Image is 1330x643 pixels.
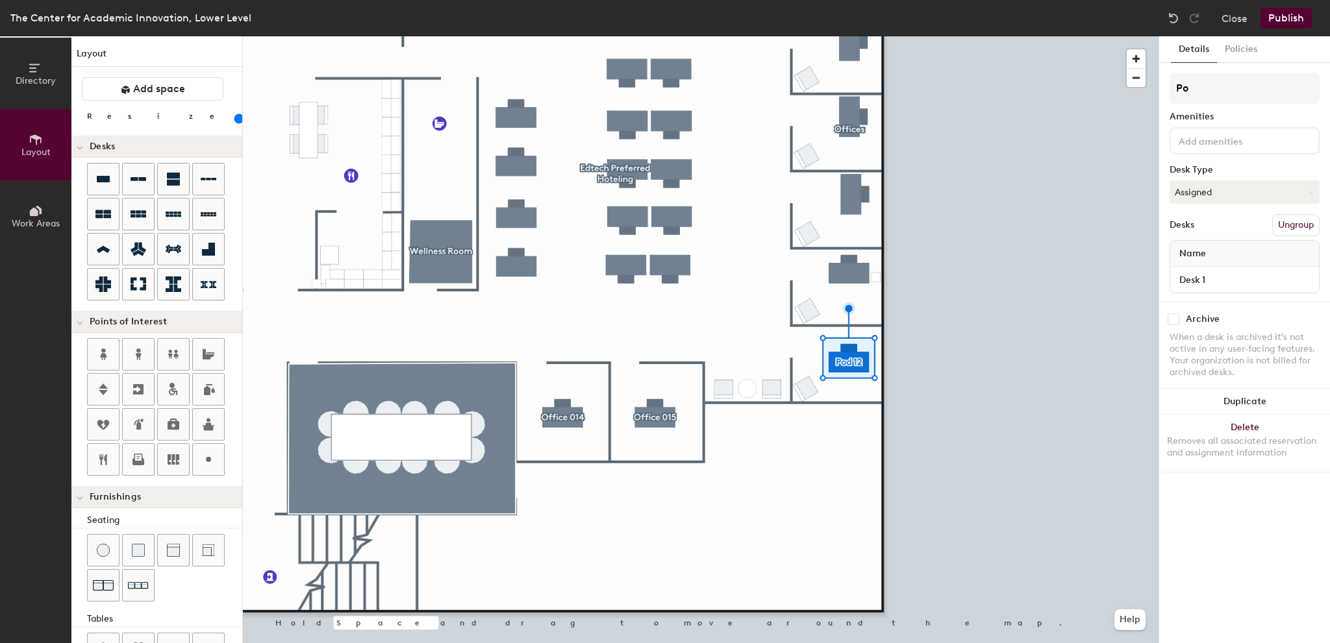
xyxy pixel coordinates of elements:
button: Ungroup [1272,214,1320,236]
img: Cushion [132,544,145,557]
span: Name [1173,242,1212,265]
button: Duplicate [1159,389,1330,415]
img: Redo [1188,12,1201,25]
img: Couch (x2) [93,575,114,596]
button: Couch (middle) [157,534,190,566]
button: Publish [1261,8,1312,29]
span: Work Areas [12,218,60,229]
div: Tables [87,612,242,626]
div: When a desk is archived it's not active in any user-facing features. Your organization is not bil... [1170,332,1320,378]
span: Directory [16,75,56,86]
img: Couch (middle) [167,544,180,557]
button: Stool [87,534,119,566]
button: Cushion [122,534,155,566]
button: Help [1114,609,1146,630]
div: Amenities [1170,112,1320,122]
div: Resize [87,111,231,121]
span: Furnishings [90,492,141,502]
span: Points of Interest [90,317,167,327]
button: Couch (x2) [87,569,119,601]
button: Close [1222,8,1248,29]
div: The Center for Academic Innovation, Lower Level [10,10,251,26]
button: Assigned [1170,180,1320,204]
span: Desks [90,141,115,152]
button: DeleteRemoves all associated reservation and assignment information [1159,415,1330,472]
button: Couch (corner) [192,534,225,566]
div: Desk Type [1170,165,1320,175]
span: Add space [133,82,185,95]
img: Undo [1167,12,1180,25]
button: Add space [82,77,223,101]
div: Seating [87,513,242,528]
input: Unnamed desk [1173,271,1316,289]
img: Couch (corner) [202,544,215,557]
img: Couch (x3) [128,576,149,596]
div: Desks [1170,220,1194,230]
div: Removes all associated reservation and assignment information [1167,435,1322,459]
div: Archive [1186,314,1220,324]
button: Details [1171,36,1217,63]
button: Couch (x3) [122,569,155,601]
span: Layout [21,147,51,158]
button: Policies [1217,36,1265,63]
img: Stool [97,544,110,557]
h1: Layout [71,47,242,67]
input: Add amenities [1176,132,1293,148]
